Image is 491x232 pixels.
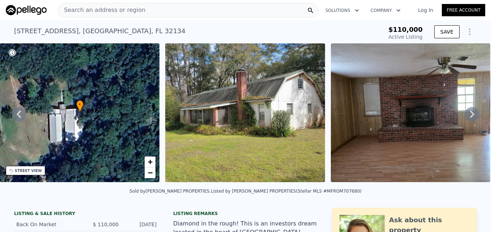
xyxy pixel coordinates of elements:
[76,101,84,108] span: •
[389,34,423,40] span: Active Listing
[14,211,159,218] div: LISTING & SALE HISTORY
[93,222,119,227] span: $ 110,000
[434,25,460,38] button: SAVE
[409,7,442,14] a: Log In
[14,26,185,36] div: [STREET_ADDRESS] , [GEOGRAPHIC_DATA] , FL 32134
[331,43,491,182] img: Sale: 167488654 Parcel: 45537203
[58,6,145,14] span: Search an address or region
[442,4,485,16] a: Free Account
[76,100,84,113] div: •
[145,167,155,178] a: Zoom out
[462,25,477,39] button: Show Options
[148,157,153,166] span: +
[388,26,423,33] span: $110,000
[173,211,318,216] div: Listing remarks
[6,5,47,15] img: Pellego
[16,221,81,228] div: Back On Market
[165,43,325,182] img: Sale: 167488654 Parcel: 45537203
[365,4,406,17] button: Company
[211,189,362,194] div: Listed by [PERSON_NAME] PROPERTIES (Stellar MLS #MFROM707680)
[145,156,155,167] a: Zoom in
[148,168,153,177] span: −
[124,221,157,228] div: [DATE]
[15,168,42,173] div: STREET VIEW
[129,189,211,194] div: Sold by [PERSON_NAME] PROPERTIES .
[320,4,365,17] button: Solutions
